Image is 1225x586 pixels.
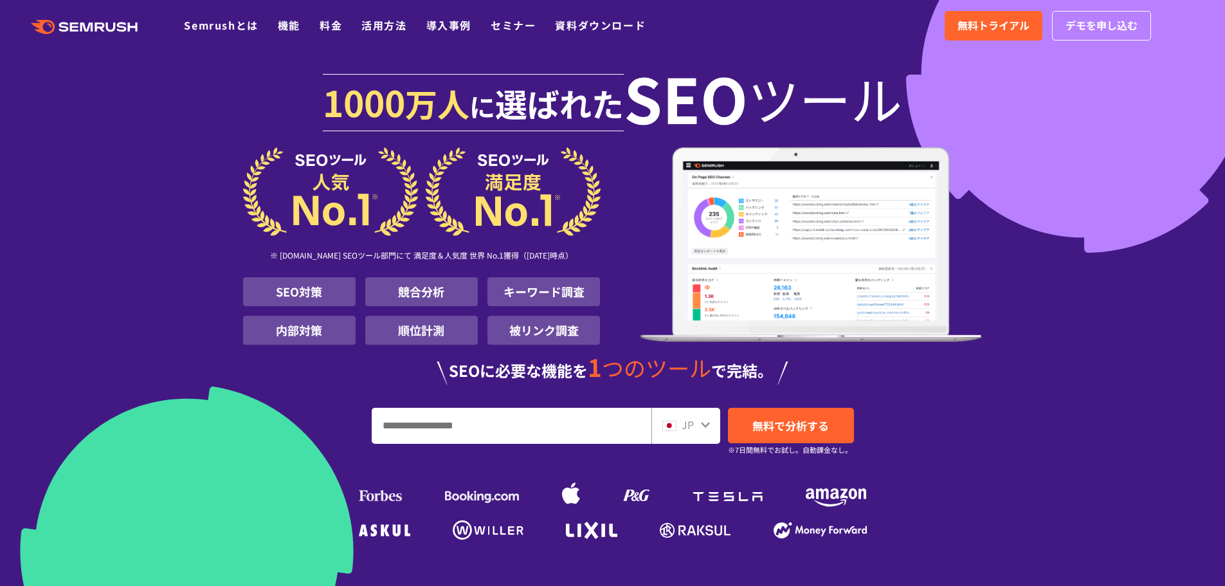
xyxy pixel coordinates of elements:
a: 無料トライアル [945,11,1042,41]
span: 無料で分析する [752,417,829,434]
a: 資料ダウンロード [555,17,646,33]
span: で完結。 [711,359,773,381]
span: JP [682,417,694,432]
span: 万人 [405,80,469,126]
span: 選ばれた [495,80,624,126]
div: SEOに必要な機能を [243,355,983,385]
input: URL、キーワードを入力してください [372,408,651,443]
span: つのツール [602,352,711,383]
li: キーワード調査 [487,277,600,306]
small: ※7日間無料でお試し。自動課金なし。 [728,444,852,456]
span: SEO [624,72,748,124]
li: 内部対策 [243,316,356,345]
a: 無料で分析する [728,408,854,443]
li: SEO対策 [243,277,356,306]
a: 活用方法 [361,17,406,33]
li: 被リンク調査 [487,316,600,345]
span: 1 [588,349,602,384]
span: 無料トライアル [957,17,1030,34]
li: 順位計測 [365,316,478,345]
a: 機能 [278,17,300,33]
span: デモを申し込む [1066,17,1138,34]
span: に [469,87,495,125]
span: 1000 [323,76,405,127]
a: デモを申し込む [1052,11,1151,41]
a: 導入事例 [426,17,471,33]
div: ※ [DOMAIN_NAME] SEOツール部門にて 満足度＆人気度 世界 No.1獲得（[DATE]時点） [243,236,601,277]
span: ツール [748,72,902,124]
li: 競合分析 [365,277,478,306]
a: 料金 [320,17,342,33]
a: セミナー [491,17,536,33]
a: Semrushとは [184,17,258,33]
